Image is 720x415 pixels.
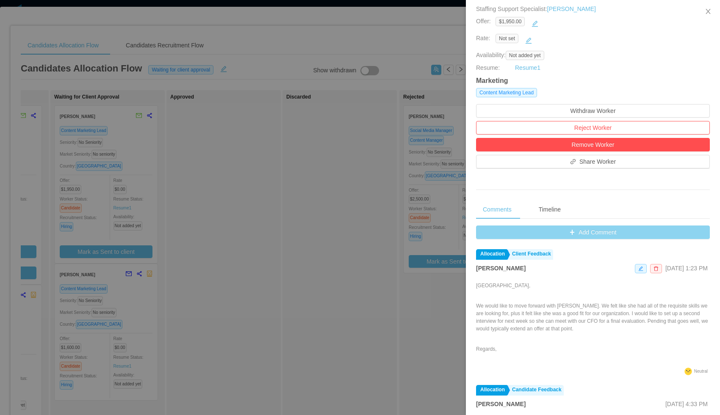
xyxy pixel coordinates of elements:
[665,265,708,272] span: [DATE] 1:23 PM
[476,155,710,168] button: icon: linkShare Worker
[476,265,526,272] strong: [PERSON_NAME]
[705,8,712,15] i: icon: close
[528,17,542,30] button: icon: edit
[638,266,643,271] i: icon: edit
[694,369,708,374] span: Neutral
[547,5,596,12] a: [PERSON_NAME]
[476,88,537,97] span: Content Marketing Lead
[476,249,507,260] a: Allocation
[476,138,710,151] button: Remove Worker
[508,249,553,260] a: Client Feedback
[476,282,710,289] p: [GEOGRAPHIC_DATA],
[508,385,564,396] a: Candidate Feedback
[476,5,596,12] span: Staffing Support Specialist:
[522,34,535,47] button: icon: edit
[665,401,708,407] span: [DATE] 4:33 PM
[476,401,526,407] strong: [PERSON_NAME]
[496,34,518,43] span: Not set
[476,121,710,135] button: Reject Worker
[476,225,710,239] button: icon: plusAdd Comment
[506,51,544,60] span: Not added yet
[476,200,518,219] div: Comments
[476,302,710,333] p: We would like to move forward with [PERSON_NAME]. We felt like she had all of the requisite skill...
[476,64,500,71] span: Resume:
[532,200,568,219] div: Timeline
[515,63,540,72] a: Resume1
[654,266,659,271] i: icon: delete
[476,77,508,84] strong: Marketing
[476,385,507,396] a: Allocation
[476,104,710,118] button: Withdraw Worker
[496,17,525,26] span: $1,950.00
[476,345,710,353] p: Regards,
[476,52,548,58] span: Availability:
